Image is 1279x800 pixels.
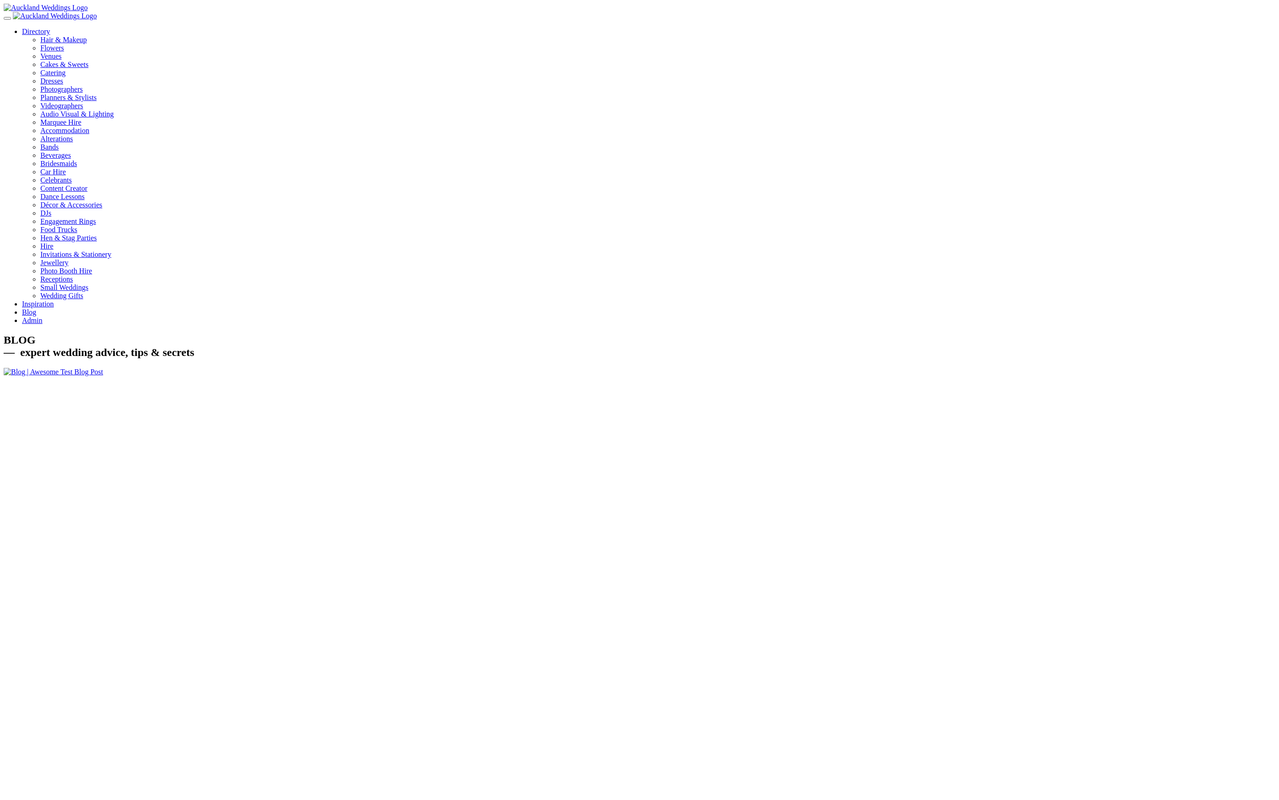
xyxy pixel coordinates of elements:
[40,283,89,291] a: Small Weddings
[4,334,1275,359] h1: BLOG
[40,52,1275,61] a: Venues
[13,12,97,20] img: Auckland Weddings Logo
[40,77,1275,85] a: Dresses
[40,209,51,217] a: DJs
[40,259,68,267] a: Jewellery
[40,151,71,159] a: Beverages
[22,317,42,324] a: Admin
[40,143,59,151] a: Bands
[40,61,1275,69] a: Cakes & Sweets
[40,193,84,200] a: Dance Lessons
[40,292,83,300] a: Wedding Gifts
[22,300,54,308] a: Inspiration
[40,44,1275,52] a: Flowers
[40,217,96,225] a: Engagement Rings
[40,226,77,233] a: Food Trucks
[4,368,103,376] img: Blog | Awesome Test Blog Post
[40,275,73,283] a: Receptions
[40,135,73,143] a: Alterations
[22,308,36,316] a: Blog
[40,201,102,209] a: Décor & Accessories
[40,267,92,275] a: Photo Booth Hire
[40,184,88,192] a: Content Creator
[40,234,97,242] a: Hen & Stag Parties
[40,85,1275,94] a: Photographers
[40,242,53,250] a: Hire
[40,168,66,176] a: Car Hire
[20,346,194,358] span: expert wedding advice, tips & secrets
[40,102,1275,110] a: Videographers
[40,176,72,184] a: Celebrants
[40,118,1275,127] a: Marquee Hire
[4,346,15,358] span: —
[40,250,111,258] a: Invitations & Stationery
[40,160,77,167] a: Bridesmaids
[40,127,89,134] a: Accommodation
[4,4,88,12] img: Auckland Weddings Logo
[22,28,50,35] a: Directory
[40,110,1275,118] a: Audio Visual & Lighting
[4,17,11,20] button: Menu
[40,94,1275,102] a: Planners & Stylists
[40,36,1275,44] a: Hair & Makeup
[40,69,1275,77] a: Catering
